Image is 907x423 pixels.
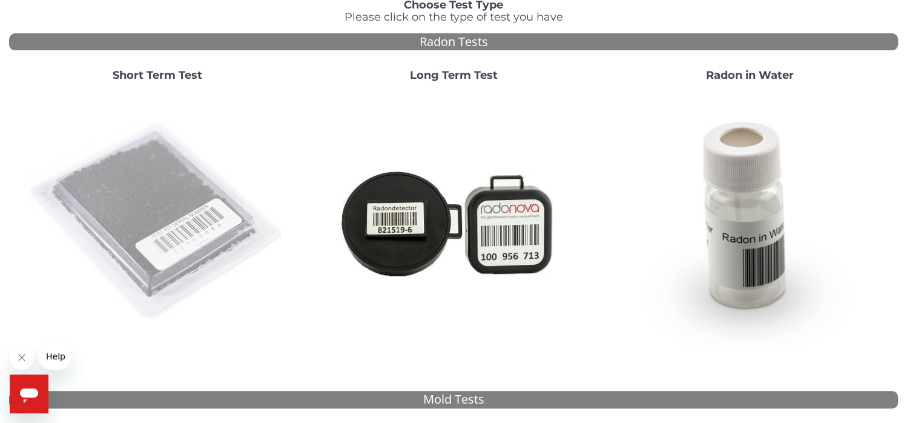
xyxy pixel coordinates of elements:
strong: Radon in Water [706,68,794,82]
strong: Short Term Test [113,68,202,82]
div: Radon Tests [9,33,898,51]
iframe: Close message [10,345,34,370]
img: ShortTerm.jpg [27,92,288,352]
iframe: Button to launch messaging window [10,375,48,413]
iframe: Message from company [39,343,71,370]
div: Mold Tests [9,391,898,408]
img: RadoninWater.jpg [619,92,880,352]
img: Radtrak2vsRadtrak3.jpg [323,92,584,352]
strong: Long Term Test [409,68,497,82]
span: Please click on the type of test you have [345,10,563,24]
